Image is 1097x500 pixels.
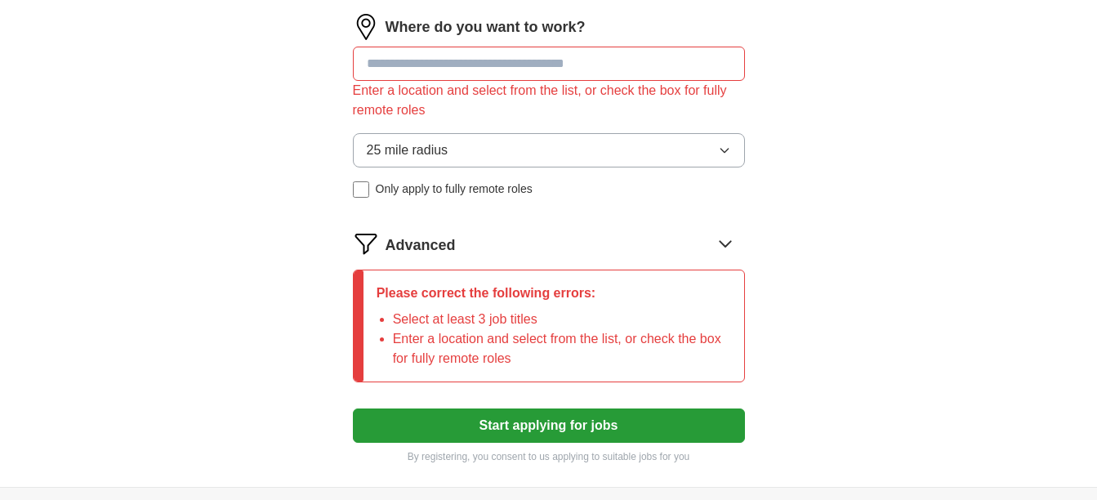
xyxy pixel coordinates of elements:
img: location.png [353,14,379,40]
img: filter [353,230,379,257]
p: By registering, you consent to us applying to suitable jobs for you [353,449,745,464]
li: Select at least 3 job titles [393,310,731,329]
span: Only apply to fully remote roles [376,181,533,198]
div: Enter a location and select from the list, or check the box for fully remote roles [353,81,745,120]
li: Enter a location and select from the list, or check the box for fully remote roles [393,329,731,368]
p: Please correct the following errors: [377,283,731,303]
span: 25 mile radius [367,141,448,160]
button: Start applying for jobs [353,408,745,443]
input: Only apply to fully remote roles [353,181,369,198]
button: 25 mile radius [353,133,745,167]
label: Where do you want to work? [386,16,586,38]
span: Advanced [386,234,456,257]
